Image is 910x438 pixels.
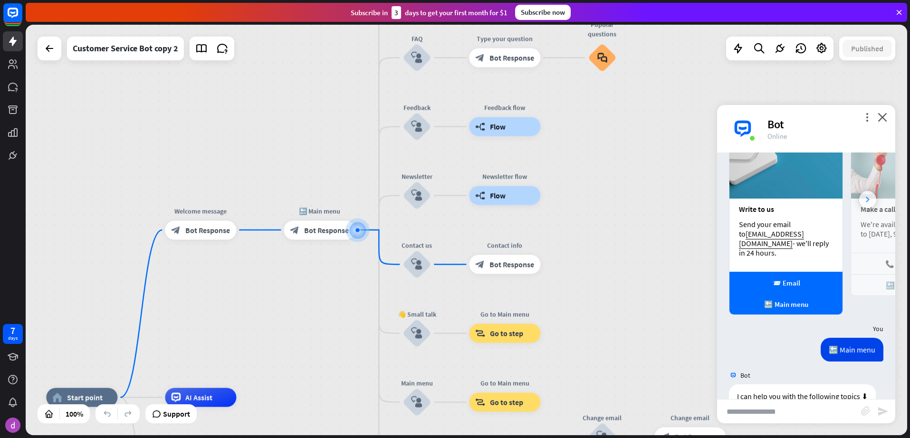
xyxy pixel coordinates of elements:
i: block_attachment [861,406,871,416]
i: block_bot_response [475,53,485,63]
span: Flow [490,191,506,200]
i: close [878,113,887,122]
span: Support [163,406,190,421]
div: days [8,335,18,342]
i: block_user_input [411,259,422,270]
div: Contact info [462,241,547,250]
div: Newsletter [388,172,445,181]
span: Flow [490,122,506,132]
div: I can help you with the following topics ⬇ [729,384,876,408]
div: Newsletter flow [462,172,547,181]
div: 📨 Email [734,278,838,287]
i: builder_tree [475,122,485,132]
i: home_2 [52,393,62,402]
div: Go to Main menu [462,310,547,319]
div: Subscribe in days to get your first month for $1 [351,6,508,19]
i: more_vert [862,113,872,122]
div: 100% [63,406,86,421]
div: Feedback [388,103,445,113]
button: Open LiveChat chat widget [8,4,36,32]
i: block_faq [597,53,607,63]
span: Go to step [490,329,523,338]
div: Online [767,132,884,141]
div: Customer Service Bot copy 2 [73,37,178,60]
span: Go to step [490,398,523,407]
i: block_bot_response [475,260,485,269]
i: block_user_input [411,121,422,133]
span: Bot Response [489,260,534,269]
span: Bot [740,371,750,380]
div: Main menu [388,379,445,388]
button: Published [843,40,892,57]
div: Welcome message [158,206,243,216]
a: 7 days [3,324,23,344]
div: Feedback flow [462,103,547,113]
i: block_user_input [411,52,422,64]
div: 🔙 Main menu [734,300,838,309]
span: AI Assist [185,393,212,402]
i: block_goto [475,329,485,338]
div: Bot [767,117,884,132]
div: Popular questions [581,20,623,39]
i: send [877,406,889,417]
i: block_user_input [411,190,422,201]
div: 🔙 Main menu [277,206,362,216]
span: Start point [67,393,103,402]
div: Change email [647,413,733,422]
span: You [873,324,883,333]
a: [EMAIL_ADDRESS][DOMAIN_NAME] [739,229,804,248]
span: Bot Response [489,53,534,63]
div: 👋 Small talk [388,310,445,319]
i: block_goto [475,398,485,407]
i: block_bot_response [171,225,181,235]
i: block_bot_response [290,225,299,235]
i: block_user_input [411,328,422,339]
div: 🔙 Main menu [821,338,883,362]
i: builder_tree [475,191,485,200]
span: Bot Response [185,225,230,235]
div: Send your email to - we'll reply in 24 hours. [739,219,833,257]
div: 7 [10,326,15,335]
i: block_user_input [411,397,422,408]
div: Subscribe now [515,5,571,20]
div: Go to Main menu [462,379,547,388]
div: Contact us [388,241,445,250]
div: 3 [392,6,401,19]
div: Change email [574,413,631,422]
span: Bot Response [304,225,349,235]
div: Write to us [739,204,833,214]
div: Type your question [462,34,547,44]
div: FAQ [388,34,445,44]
